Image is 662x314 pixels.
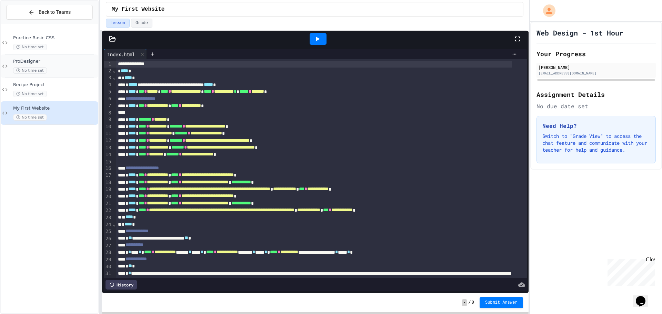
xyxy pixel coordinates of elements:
[104,207,112,214] div: 22
[472,300,474,305] span: 0
[13,82,97,88] span: Recipe Project
[104,256,112,263] div: 29
[104,249,112,256] div: 28
[542,122,650,130] h3: Need Help?
[104,68,112,74] div: 2
[469,300,471,305] span: /
[104,81,112,88] div: 4
[13,35,97,41] span: Practice Basic CSS
[104,165,112,172] div: 16
[104,144,112,151] div: 13
[104,89,112,95] div: 5
[104,214,112,221] div: 23
[605,256,655,286] iframe: chat widget
[536,49,656,59] h2: Your Progress
[539,64,654,70] div: [PERSON_NAME]
[13,114,47,121] span: No time set
[539,71,654,76] div: [EMAIL_ADDRESS][DOMAIN_NAME]
[112,68,116,73] span: Fold line
[104,130,112,137] div: 11
[462,299,467,306] span: -
[104,242,112,249] div: 27
[536,102,656,110] div: No due date set
[3,3,48,44] div: Chat with us now!Close
[106,280,137,290] div: History
[6,5,93,20] button: Back to Teams
[104,49,147,59] div: index.html
[104,221,112,228] div: 24
[104,110,112,117] div: 8
[104,179,112,186] div: 18
[112,75,116,80] span: Fold line
[13,91,47,97] span: No time set
[104,193,112,200] div: 20
[104,123,112,130] div: 10
[480,297,523,308] button: Submit Answer
[104,235,112,242] div: 26
[104,270,112,284] div: 31
[104,102,112,109] div: 7
[104,186,112,193] div: 19
[104,228,112,235] div: 25
[104,263,112,270] div: 30
[104,61,112,68] div: 1
[104,172,112,179] div: 17
[104,200,112,207] div: 21
[13,44,47,50] span: No time set
[13,67,47,74] span: No time set
[104,95,112,102] div: 6
[104,116,112,123] div: 9
[104,51,138,58] div: index.html
[104,159,112,165] div: 15
[536,90,656,99] h2: Assignment Details
[13,59,97,64] span: ProDesigner
[536,3,557,19] div: My Account
[104,137,112,144] div: 12
[104,74,112,81] div: 3
[131,19,152,28] button: Grade
[542,133,650,153] p: Switch to "Grade View" to access the chat feature and communicate with your teacher for help and ...
[39,9,71,16] span: Back to Teams
[104,151,112,158] div: 14
[112,222,116,227] span: Fold line
[536,28,623,38] h1: Web Design - 1st Hour
[106,19,130,28] button: Lesson
[633,286,655,307] iframe: chat widget
[112,5,165,13] span: My First Website
[485,300,518,305] span: Submit Answer
[13,105,97,111] span: My First Website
